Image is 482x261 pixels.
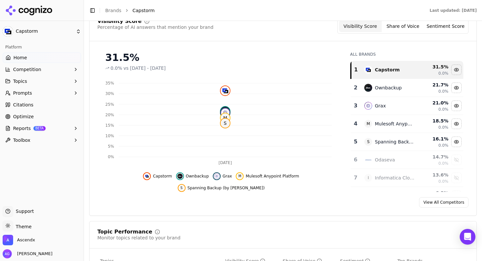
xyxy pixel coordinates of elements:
[460,229,475,245] div: Open Intercom Messenger
[3,52,81,63] a: Home
[221,119,230,128] span: S
[3,135,81,145] button: Toolbox
[105,134,114,138] tspan: 10%
[438,179,449,184] span: 0.0%
[153,174,172,179] span: Capstorm
[451,101,462,111] button: Hide grax data
[351,61,463,79] tr: 1capstormCapstorm31.5%0.0%Hide capstorm data
[179,185,184,191] span: S
[132,7,155,14] span: Capstorm
[105,8,121,13] a: Brands
[144,174,150,179] img: capstorm
[97,234,180,241] div: Monitor topics related to your brand
[177,174,183,179] img: ownbackup
[420,82,449,88] div: 21.7 %
[110,65,122,71] span: 0.0%
[105,102,114,107] tspan: 25%
[124,65,166,71] span: vs [DATE] - [DATE]
[451,191,462,201] button: Show flosum data
[221,108,230,117] img: grax
[105,52,337,64] div: 31.5%
[14,251,52,257] span: [PERSON_NAME]
[13,66,41,73] span: Competition
[375,139,415,145] div: Spanning Backup (by [PERSON_NAME])
[451,173,462,183] button: Show informatica cloud data integration data
[420,64,449,70] div: 31.5 %
[188,185,265,191] span: Spanning Backup (by [PERSON_NAME])
[108,144,114,149] tspan: 5%
[97,24,213,30] div: Percentage of AI answers that mention your brand
[108,155,114,159] tspan: 0%
[351,169,463,187] tr: 7IInformatica Cloud Data Integration13.6%0.0%Show informatica cloud data integration data
[221,107,230,116] img: ownbackup
[143,172,172,180] button: Hide capstorm data
[3,111,81,122] a: Optimize
[3,26,13,37] img: Capstorm
[33,126,46,131] span: BETA
[351,187,463,205] tr: 6.3%Show flosum data
[364,102,372,110] img: grax
[350,61,463,205] div: Data table
[105,81,114,85] tspan: 35%
[353,84,358,92] div: 2
[364,156,372,164] img: odaseva
[97,229,152,234] div: Topic Performance
[375,121,415,127] div: Mulesoft Anypoint Platform
[105,7,416,14] nav: breadcrumb
[16,28,73,34] span: Capstorm
[375,103,386,109] div: Grax
[351,79,463,97] tr: 2ownbackupOwnbackup21.7%0.0%Hide ownbackup data
[451,155,462,165] button: Show odaseva data
[3,235,35,245] button: Open organization switcher
[438,125,449,130] span: 0.0%
[3,64,81,75] button: Competition
[350,52,463,57] div: All Brands
[353,174,358,182] div: 7
[3,76,81,86] button: Topics
[236,172,299,180] button: Hide mulesoft anypoint platform data
[176,172,209,180] button: Hide ownbackup data
[451,65,462,75] button: Hide capstorm data
[438,161,449,166] span: 0.0%
[364,174,372,182] span: I
[375,157,395,163] div: Odaseva
[451,137,462,147] button: Hide spanning backup (by kaseya) data
[13,208,34,214] span: Support
[351,133,463,151] tr: 5SSpanning Backup (by [PERSON_NAME])16.1%0.0%Hide spanning backup (by kaseya) data
[354,66,358,74] div: 1
[353,138,358,146] div: 5
[213,172,232,180] button: Hide grax data
[353,156,358,164] div: 6
[246,174,299,179] span: Mulesoft Anypoint Platform
[420,136,449,142] div: 16.1 %
[353,102,358,110] div: 3
[419,197,469,208] a: View All Competitors
[438,89,449,94] span: 0.0%
[13,113,34,120] span: Optimize
[13,102,33,108] span: Citations
[451,119,462,129] button: Hide mulesoft anypoint platform data
[351,151,463,169] tr: 6odasevaOdaseva14.7%0.0%Show odaseva data
[420,190,449,196] div: 6.3 %
[353,120,358,128] div: 4
[97,19,142,24] div: Visibility Score
[17,237,35,243] span: Ascendx
[221,113,230,122] span: M
[3,249,12,258] img: Amy Grenham
[438,71,449,76] span: 0.0%
[13,224,31,229] span: Theme
[186,174,209,179] span: Ownbackup
[364,120,372,128] span: M
[451,83,462,93] button: Hide ownbackup data
[105,113,114,117] tspan: 20%
[3,123,81,134] button: ReportsBETA
[105,91,114,96] tspan: 30%
[13,125,31,132] span: Reports
[382,20,424,32] button: Share of Voice
[178,184,265,192] button: Hide spanning backup (by kaseya) data
[13,90,32,96] span: Prompts
[214,174,219,179] img: grax
[364,138,372,146] span: S
[430,8,477,13] div: Last updated: [DATE]
[364,66,372,74] img: capstorm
